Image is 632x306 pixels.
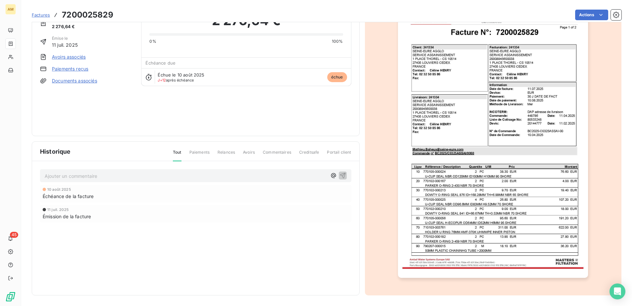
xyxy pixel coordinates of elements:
[327,149,351,161] span: Portail client
[32,12,50,18] a: Factures
[43,213,91,220] span: Émission de la facture
[189,149,210,161] span: Paiements
[43,193,94,200] span: Échéance de la facture
[47,208,69,212] span: 11 juil. 2025
[52,35,78,41] span: Émise le
[145,60,176,66] span: Échéance due
[398,8,588,278] img: invoice_thumbnail
[158,78,194,82] span: après échéance
[52,24,79,30] span: 2 276,64 €
[52,41,78,48] span: 11 juil. 2025
[5,4,16,15] div: AM
[40,147,71,156] span: Historique
[158,78,166,82] span: J+12
[158,72,204,77] span: Échue le 10 août 2025
[610,283,625,299] div: Open Intercom Messenger
[5,291,16,302] img: Logo LeanPay
[332,38,343,44] span: 100%
[263,149,291,161] span: Commentaires
[575,10,608,20] button: Actions
[327,72,347,82] span: échue
[10,232,18,238] span: 45
[52,77,97,84] a: Documents associés
[47,187,71,191] span: 10 août 2025
[149,38,156,44] span: 0%
[173,149,181,161] span: Tout
[52,54,86,60] a: Avoirs associés
[299,149,319,161] span: Creditsafe
[62,9,113,21] h3: 7200025829
[52,66,88,72] a: Paiements reçus
[243,149,255,161] span: Avoirs
[217,149,235,161] span: Relances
